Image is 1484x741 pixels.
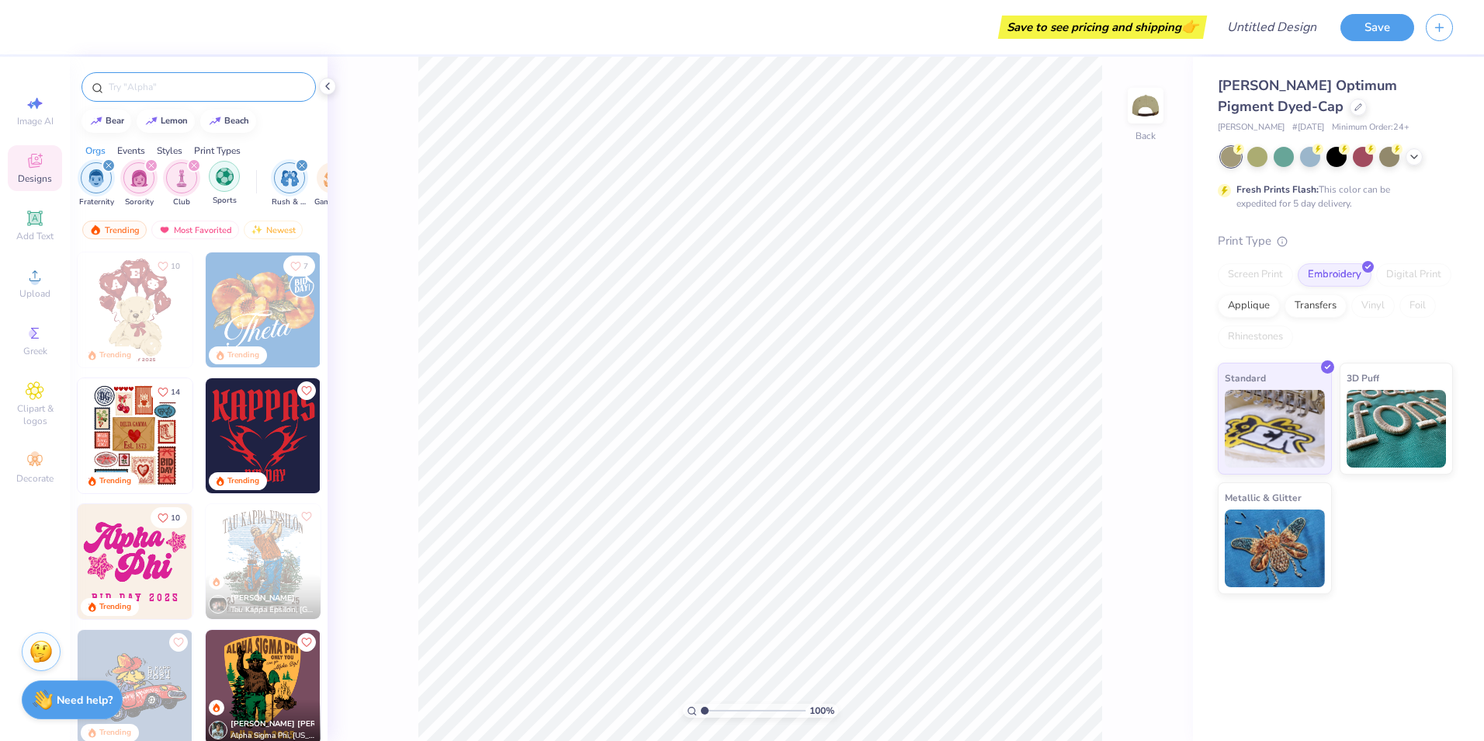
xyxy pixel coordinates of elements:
[99,601,131,613] div: Trending
[1218,294,1280,318] div: Applique
[192,378,307,493] img: b0e5e834-c177-467b-9309-b33acdc40f03
[18,172,52,185] span: Designs
[314,162,350,208] div: filter for Game Day
[79,162,114,208] button: filter button
[171,514,180,522] span: 10
[161,117,188,125] div: lemon
[89,224,102,235] img: trending.gif
[192,252,307,367] img: e74243e0-e378-47aa-a400-bc6bcb25063a
[1236,183,1319,196] strong: Fresh Prints Flash:
[194,144,241,158] div: Print Types
[79,197,114,208] span: Fraternity
[1218,232,1453,250] div: Print Type
[209,117,221,126] img: trend_line.gif
[324,169,342,187] img: Game Day Image
[1218,76,1397,116] span: [PERSON_NAME] Optimum Pigment Dyed-Cap
[81,110,131,133] button: bear
[78,378,192,493] img: 6de2c09e-6ade-4b04-8ea6-6dac27e4729e
[231,718,362,729] span: [PERSON_NAME] [PERSON_NAME]
[251,224,263,235] img: Newest.gif
[1225,489,1302,506] span: Metallic & Glitter
[1399,294,1436,318] div: Foil
[157,144,182,158] div: Styles
[173,197,190,208] span: Club
[1225,390,1325,468] img: Standard
[1292,121,1324,134] span: # [DATE]
[810,704,834,718] span: 100 %
[1218,121,1285,134] span: [PERSON_NAME]
[209,162,240,208] button: filter button
[16,230,54,242] span: Add Text
[297,507,316,526] button: Like
[314,162,350,208] button: filter button
[151,256,187,277] button: Like
[145,117,158,126] img: trend_line.gif
[123,162,154,208] button: filter button
[272,162,307,208] button: filter button
[90,117,102,126] img: trend_line.gif
[1130,90,1161,121] img: Back
[209,595,227,614] img: Avatar
[23,345,47,357] span: Greek
[206,378,321,493] img: fbf7eecc-576a-4ece-ac8a-ca7dcc498f59
[192,504,307,619] img: ef5a9d13-1a9b-426c-a2c2-c3ff9dc4dbd4
[1351,294,1395,318] div: Vinyl
[82,221,147,239] div: Trending
[206,504,321,619] img: eb213d54-80e9-4060-912d-9752b3a91b98
[213,195,237,207] span: Sports
[106,117,124,125] div: bear
[216,168,234,186] img: Sports Image
[158,224,171,235] img: most_fav.gif
[244,221,303,239] div: Newest
[79,162,114,208] div: filter for Fraternity
[125,197,154,208] span: Sorority
[171,388,180,396] span: 14
[297,633,316,652] button: Like
[1298,263,1371,287] div: Embroidery
[1236,183,1427,210] div: This color can be expedited for 5 day delivery.
[1347,390,1447,468] img: 3D Puff
[123,162,154,208] div: filter for Sorority
[130,169,148,187] img: Sorority Image
[1347,370,1379,386] span: 3D Puff
[19,287,50,300] span: Upload
[173,169,190,187] img: Club Image
[314,197,350,208] span: Game Day
[1136,129,1156,143] div: Back
[272,162,307,208] div: filter for Rush & Bid
[1181,17,1198,36] span: 👉
[281,169,299,187] img: Rush & Bid Image
[1218,325,1293,349] div: Rhinestones
[99,475,131,487] div: Trending
[1215,12,1329,43] input: Untitled Design
[320,378,435,493] img: 26489e97-942d-434c-98d3-f0000c66074d
[231,593,295,604] span: [PERSON_NAME]
[151,381,187,402] button: Like
[57,693,113,708] strong: Need help?
[117,144,145,158] div: Events
[1225,510,1325,587] img: Metallic & Glitter
[1225,370,1266,386] span: Standard
[297,381,316,400] button: Like
[99,350,131,361] div: Trending
[200,110,256,133] button: beach
[88,169,105,187] img: Fraternity Image
[283,256,315,277] button: Like
[206,252,321,367] img: 8659caeb-cee5-4a4c-bd29-52ea2f761d42
[1002,16,1203,39] div: Save to see pricing and shipping
[209,161,240,207] div: filter for Sports
[137,110,195,133] button: lemon
[303,263,308,270] span: 7
[78,252,192,367] img: 587403a7-0594-4a7f-b2bd-0ca67a3ff8dd
[320,504,435,619] img: fce72644-5a51-4a8d-92bd-a60745c9fb8f
[166,162,197,208] div: filter for Club
[99,727,131,739] div: Trending
[78,504,192,619] img: 89a05940-dcbd-4ea4-afb7-f5f654bc5792
[85,144,106,158] div: Orgs
[8,402,62,427] span: Clipart & logos
[107,79,306,95] input: Try "Alpha"
[272,197,307,208] span: Rush & Bid
[166,162,197,208] button: filter button
[151,221,239,239] div: Most Favorited
[1285,294,1347,318] div: Transfers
